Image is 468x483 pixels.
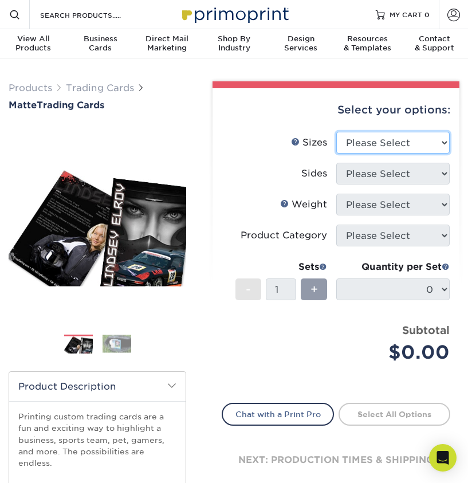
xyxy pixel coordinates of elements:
span: Resources [335,34,402,44]
div: & Support [401,34,468,53]
img: Trading Cards 01 [64,335,93,355]
span: Direct Mail [133,34,200,44]
a: BusinessCards [67,29,134,60]
img: Primoprint [177,2,292,26]
div: Select your options: [222,88,450,132]
div: Industry [200,34,268,53]
a: Contact& Support [401,29,468,60]
a: Direct MailMarketing [133,29,200,60]
div: Services [268,34,335,53]
input: SEARCH PRODUCTS..... [39,8,151,22]
div: & Templates [335,34,402,53]
img: Trading Cards 02 [103,335,131,353]
h1: Trading Cards [9,100,186,111]
div: Open Intercom Messenger [429,444,457,472]
div: Sides [301,167,327,180]
div: Sets [235,260,327,274]
a: Resources& Templates [335,29,402,60]
div: Marketing [133,34,200,53]
span: 0 [424,10,430,18]
span: Design [268,34,335,44]
a: Chat with a Print Pro [222,403,333,426]
a: Products [9,83,52,93]
iframe: Google Customer Reviews [3,448,97,479]
strong: Subtotal [402,324,450,336]
span: MY CART [390,10,422,19]
a: Select All Options [339,403,450,426]
img: Matte 01 [9,163,186,286]
div: Cards [67,34,134,53]
h2: Product Description [9,372,186,401]
a: MatteTrading Cards [9,100,186,111]
span: + [310,281,318,298]
span: Business [67,34,134,44]
a: Trading Cards [66,83,134,93]
a: DesignServices [268,29,335,60]
span: Matte [9,100,37,111]
div: Weight [280,198,327,211]
div: $0.00 [345,339,450,366]
span: - [246,281,251,298]
div: Sizes [291,136,327,150]
div: Quantity per Set [336,260,450,274]
span: Contact [401,34,468,44]
a: Shop ByIndustry [200,29,268,60]
span: Shop By [200,34,268,44]
div: Product Category [241,229,327,242]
